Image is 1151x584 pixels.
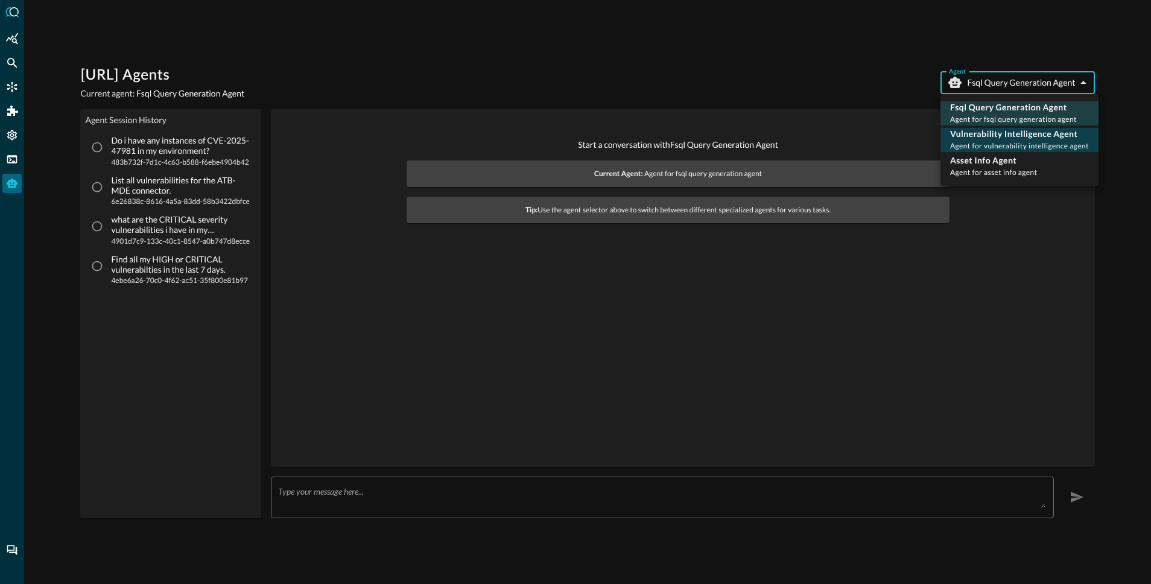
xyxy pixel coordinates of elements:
p: Asset Info Agent [950,154,1037,167]
span: Agent for asset info agent [950,168,1037,177]
p: Vulnerability Intelligence Agent [950,128,1089,140]
span: Agent for vulnerability intelligence agent [950,141,1089,150]
span: Agent for fsql query generation agent [950,115,1077,124]
p: Fsql Query Generation Agent [950,101,1077,113]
